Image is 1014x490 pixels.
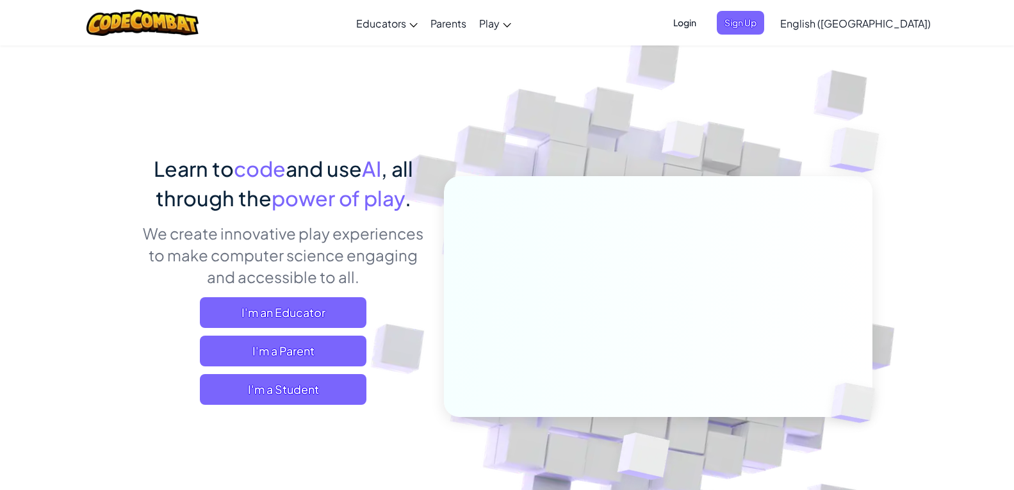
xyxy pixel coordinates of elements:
[86,10,199,36] img: CodeCombat logo
[405,185,411,211] span: .
[804,96,915,204] img: Overlap cubes
[780,17,931,30] span: English ([GEOGRAPHIC_DATA])
[809,356,905,450] img: Overlap cubes
[200,374,366,405] button: I'm a Student
[154,156,234,181] span: Learn to
[774,6,937,40] a: English ([GEOGRAPHIC_DATA])
[479,17,500,30] span: Play
[717,11,764,35] button: Sign Up
[200,297,366,328] a: I'm an Educator
[666,11,704,35] button: Login
[234,156,286,181] span: code
[473,6,518,40] a: Play
[362,156,381,181] span: AI
[637,95,730,191] img: Overlap cubes
[350,6,424,40] a: Educators
[286,156,362,181] span: and use
[272,185,405,211] span: power of play
[142,222,425,288] p: We create innovative play experiences to make computer science engaging and accessible to all.
[356,17,406,30] span: Educators
[424,6,473,40] a: Parents
[200,336,366,366] a: I'm a Parent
